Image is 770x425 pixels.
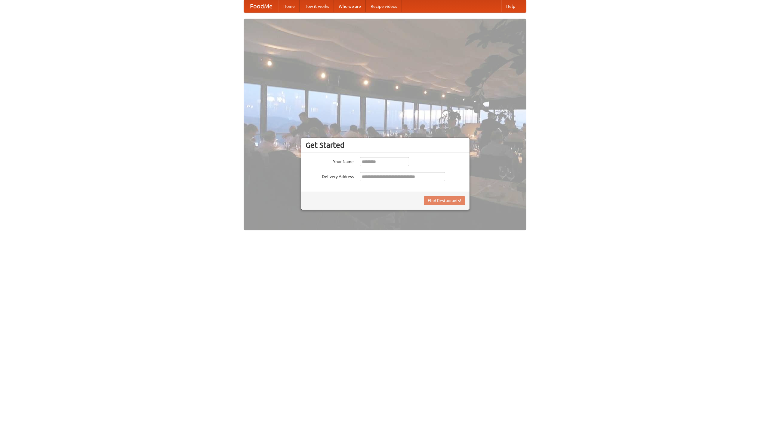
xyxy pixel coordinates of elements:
label: Delivery Address [306,172,354,180]
label: Your Name [306,157,354,165]
a: Help [501,0,520,12]
a: How it works [300,0,334,12]
h3: Get Started [306,141,465,150]
a: Who we are [334,0,366,12]
a: Recipe videos [366,0,402,12]
a: FoodMe [244,0,279,12]
button: Find Restaurants! [424,196,465,205]
a: Home [279,0,300,12]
